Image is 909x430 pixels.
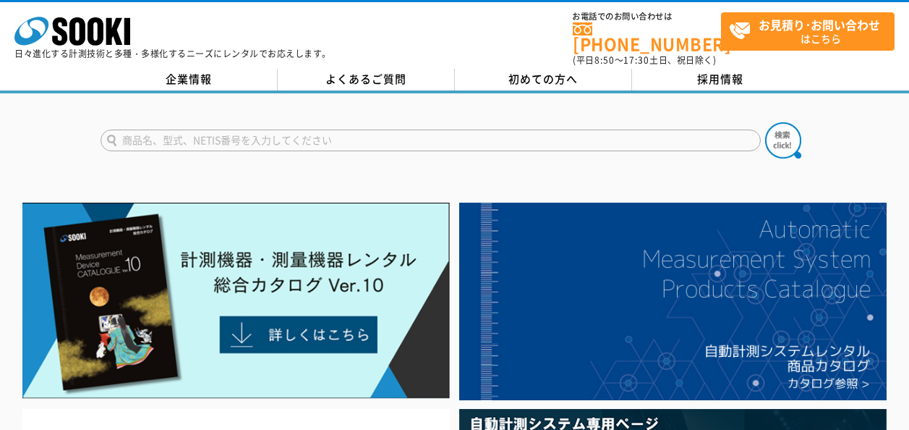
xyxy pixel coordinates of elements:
[759,16,880,33] strong: お見積り･お問い合わせ
[508,71,578,87] span: 初めての方へ
[101,69,278,90] a: 企業情報
[278,69,455,90] a: よくあるご質問
[765,122,801,159] img: btn_search.png
[22,203,450,399] img: Catalog Ver10
[632,69,809,90] a: 採用情報
[573,54,716,67] span: (平日 ～ 土日、祝日除く)
[14,49,331,58] p: 日々進化する計測技術と多種・多様化するニーズにレンタルでお応えします。
[594,54,615,67] span: 8:50
[623,54,649,67] span: 17:30
[101,130,761,151] input: 商品名、型式、NETIS番号を入力してください
[573,12,721,21] span: お電話でのお問い合わせは
[459,203,887,400] img: 自動計測システムカタログ
[729,13,894,49] span: はこちら
[573,22,721,52] a: [PHONE_NUMBER]
[721,12,895,51] a: お見積り･お問い合わせはこちら
[455,69,632,90] a: 初めての方へ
